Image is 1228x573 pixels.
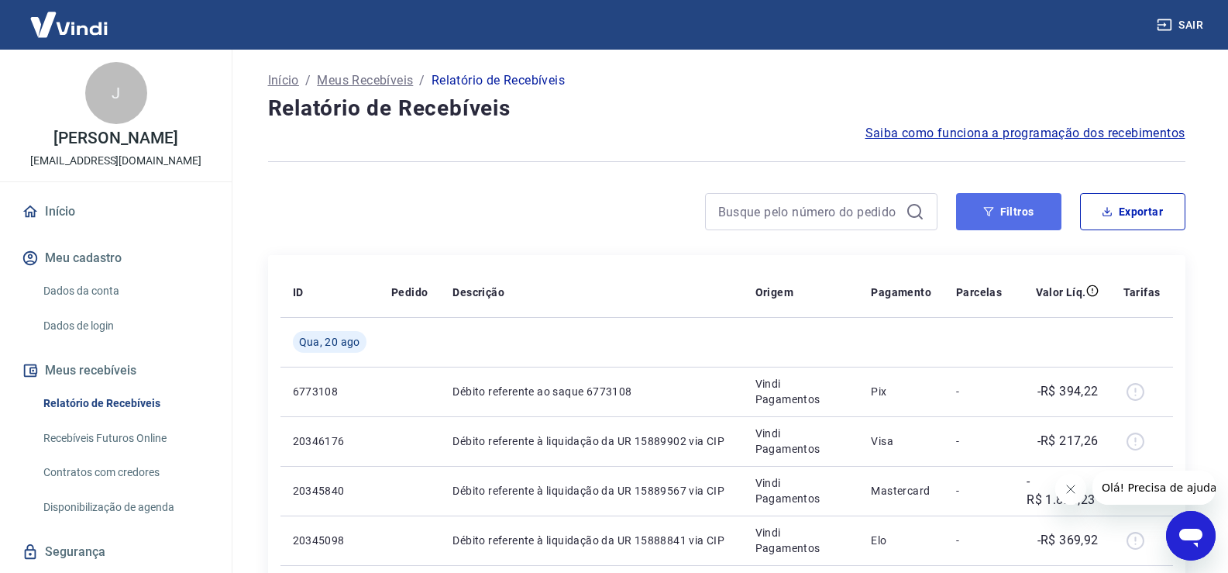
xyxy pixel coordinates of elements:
[305,71,311,90] p: /
[755,426,847,457] p: Vindi Pagamentos
[1037,432,1099,450] p: -R$ 217,26
[956,483,1002,499] p: -
[871,384,931,399] p: Pix
[419,71,425,90] p: /
[452,433,730,449] p: Débito referente à liquidação da UR 15889902 via CIP
[1037,382,1099,401] p: -R$ 394,22
[85,62,147,124] div: J
[30,153,201,169] p: [EMAIL_ADDRESS][DOMAIN_NAME]
[871,483,931,499] p: Mastercard
[452,285,504,300] p: Descrição
[9,11,130,23] span: Olá! Precisa de ajuda?
[865,124,1185,143] a: Saiba como funciona a programação dos recebimentos
[452,533,730,548] p: Débito referente à liquidação da UR 15888841 via CIP
[1154,11,1209,40] button: Sair
[37,275,213,307] a: Dados da conta
[871,533,931,548] p: Elo
[268,71,299,90] a: Início
[299,334,360,350] span: Qua, 20 ago
[268,93,1185,124] h4: Relatório de Recebíveis
[452,384,730,399] p: Débito referente ao saque 6773108
[391,285,428,300] p: Pedido
[871,285,931,300] p: Pagamento
[956,285,1002,300] p: Parcelas
[293,285,304,300] p: ID
[293,483,366,499] p: 20345840
[956,533,1002,548] p: -
[1166,511,1216,561] iframe: Botão para abrir a janela de mensagens
[755,475,847,506] p: Vindi Pagamentos
[1123,285,1161,300] p: Tarifas
[37,388,213,419] a: Relatório de Recebíveis
[1055,474,1086,505] iframe: Fechar mensagem
[37,310,213,342] a: Dados de login
[19,354,213,388] button: Meus recebíveis
[1027,472,1098,509] p: -R$ 1.824,23
[19,195,213,229] a: Início
[871,433,931,449] p: Visa
[37,457,213,488] a: Contratos com credores
[1092,471,1216,505] iframe: Mensagem da empresa
[956,433,1002,449] p: -
[432,71,565,90] p: Relatório de Recebíveis
[37,423,213,454] a: Recebíveis Futuros Online
[293,384,366,399] p: 6773108
[956,193,1061,230] button: Filtros
[755,376,847,407] p: Vindi Pagamentos
[1080,193,1185,230] button: Exportar
[452,483,730,499] p: Débito referente à liquidação da UR 15889567 via CIP
[1036,285,1086,300] p: Valor Líq.
[718,200,900,223] input: Busque pelo número do pedido
[317,71,413,90] a: Meus Recebíveis
[19,535,213,569] a: Segurança
[956,384,1002,399] p: -
[19,1,119,48] img: Vindi
[1037,531,1099,550] p: -R$ 369,92
[293,533,366,548] p: 20345098
[19,241,213,275] button: Meu cadastro
[755,285,793,300] p: Origem
[293,433,366,449] p: 20346176
[755,525,847,556] p: Vindi Pagamentos
[53,130,177,147] p: [PERSON_NAME]
[37,492,213,523] a: Disponibilização de agenda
